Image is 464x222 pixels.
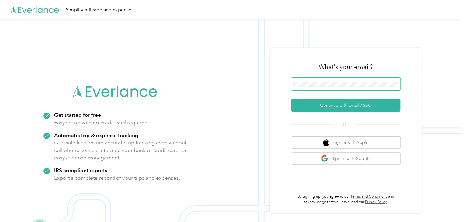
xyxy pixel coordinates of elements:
[335,122,356,128] span: OR
[54,167,107,173] strong: IRS compliant reports
[291,153,400,165] button: google logoSign in with Google
[66,6,133,14] div: Simplify mileage and expenses
[54,174,180,182] p: Export a complete record of your trips and expenses.
[54,132,138,138] strong: Automatic trip & expense tracking
[291,194,400,205] p: By signing up, you agree to our and acknowledge that you have read our .
[323,139,329,146] img: apple logo
[351,194,387,199] a: Terms and Conditions
[54,119,148,127] p: Easy set up with no credit card required
[291,137,400,148] button: apple logoSign in with Apple
[319,63,373,71] h3: What's your email?
[54,139,187,161] p: GPS satellites ensure accurate trip tracking even without cell phone service. Integrate your bank...
[291,99,400,112] button: Continue with Email / SSO
[365,200,387,204] a: Privacy Policy
[321,155,328,162] img: google logo
[54,112,101,118] strong: Get started for free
